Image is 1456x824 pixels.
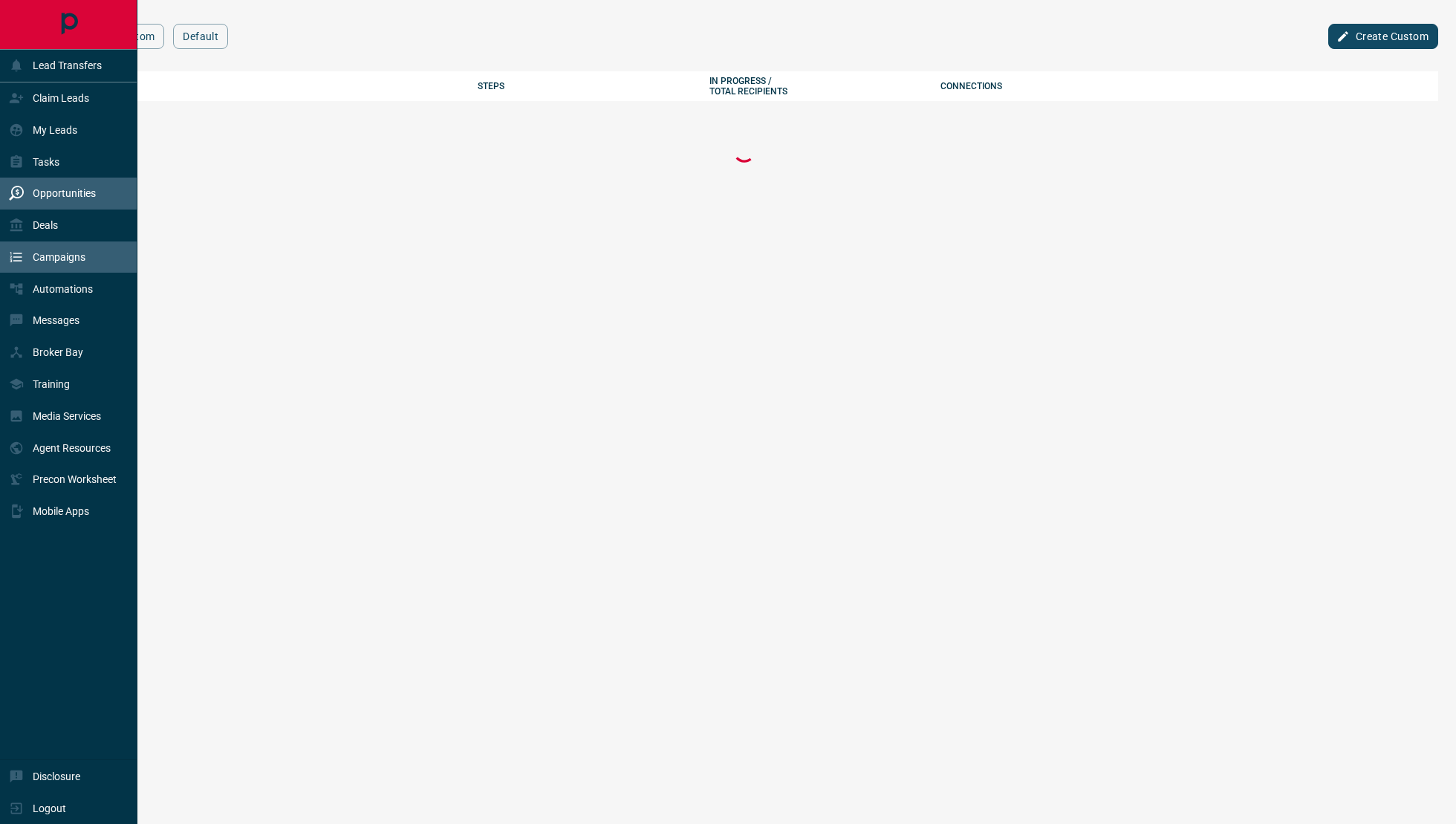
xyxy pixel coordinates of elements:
[173,24,228,49] button: Default
[729,137,759,169] div: Loading
[1328,24,1438,49] button: Create Custom
[51,71,467,101] th: Campaign
[467,71,698,101] th: Steps
[698,71,929,101] th: In Progress / Total Recipients
[1160,71,1438,101] th: actions
[929,71,1160,101] th: Connections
